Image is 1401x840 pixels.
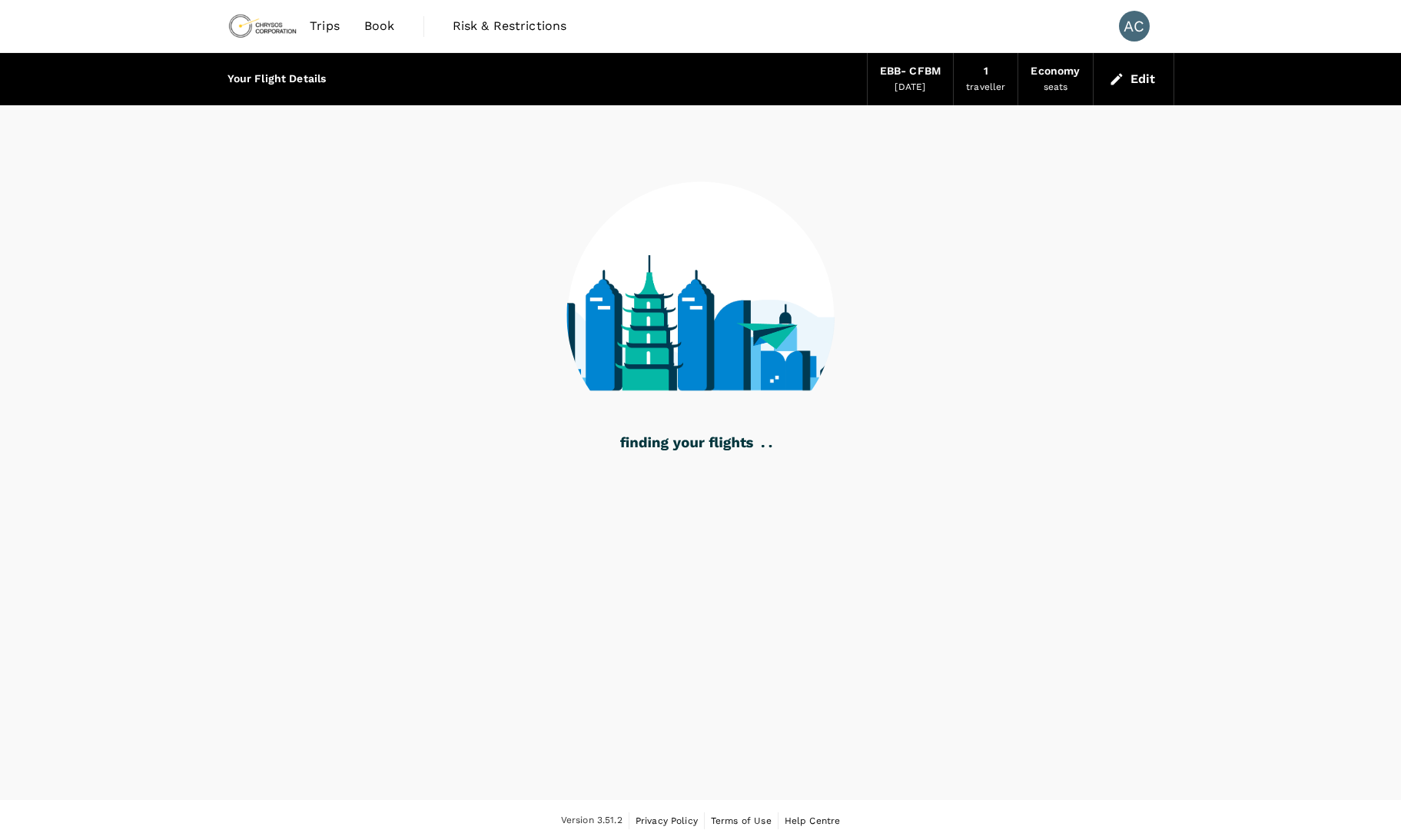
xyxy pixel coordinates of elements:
div: AC [1119,11,1150,42]
img: Chrysos Corporation [227,9,298,43]
div: traveller [966,80,1005,95]
span: Version 3.51.2 [561,813,622,828]
button: Edit [1106,67,1161,91]
div: seats [1044,80,1068,95]
span: Book [364,17,395,35]
g: finding your flights [620,437,753,451]
span: Help Centre [785,815,841,826]
div: EBB - CFBM [880,63,941,80]
div: [DATE] [895,80,925,95]
a: Help Centre [785,812,841,829]
g: . [769,445,772,447]
div: Economy [1031,63,1080,80]
span: Trips [310,17,340,35]
a: Terms of Use [711,812,772,829]
span: Terms of Use [711,815,772,826]
span: Risk & Restrictions [453,17,567,35]
div: 1 [984,63,988,80]
span: Privacy Policy [636,815,698,826]
div: Your Flight Details [227,71,327,88]
g: . [762,445,765,447]
a: Privacy Policy [636,812,698,829]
